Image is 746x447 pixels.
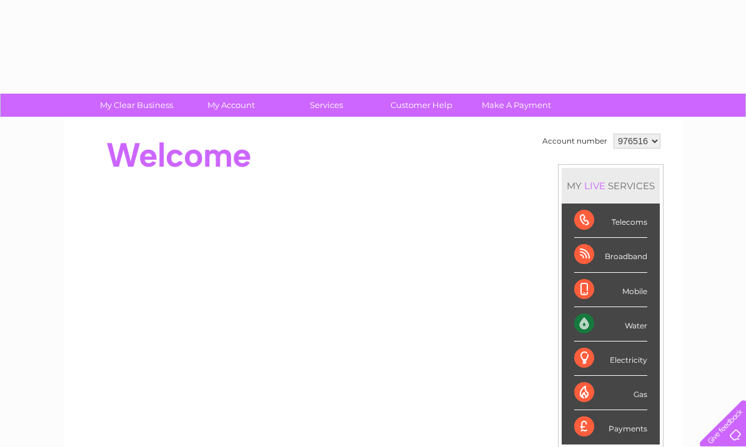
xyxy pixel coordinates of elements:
a: My Account [180,94,283,117]
div: Telecoms [574,204,647,238]
div: Electricity [574,341,647,376]
a: My Clear Business [85,94,188,117]
div: MY SERVICES [562,168,660,204]
div: Gas [574,376,647,410]
a: Services [275,94,378,117]
div: LIVE [582,180,608,192]
td: Account number [539,130,610,152]
div: Water [574,307,647,341]
div: Broadband [574,238,647,272]
a: Customer Help [370,94,473,117]
div: Mobile [574,273,647,307]
div: Payments [574,410,647,444]
a: Make A Payment [465,94,568,117]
